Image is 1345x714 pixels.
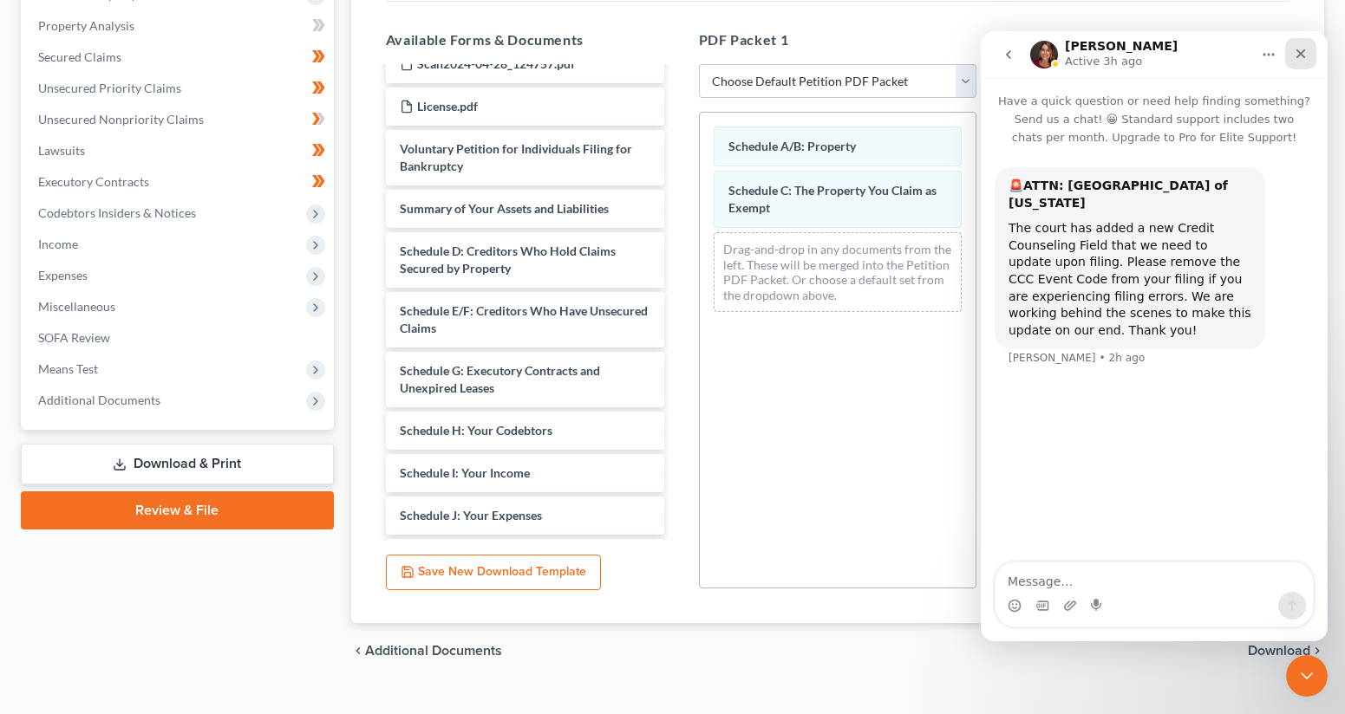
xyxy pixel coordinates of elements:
button: Download chevron_right [1248,644,1324,658]
span: Codebtors Insiders & Notices [38,205,196,220]
span: Means Test [38,361,98,376]
span: Property Analysis [38,18,134,33]
span: Secured Claims [38,49,121,64]
i: chevron_right [1310,644,1324,658]
span: Lawsuits [38,143,85,158]
a: Lawsuits [24,135,334,166]
button: Save New Download Template [386,555,601,591]
span: Schedule J: Your Expenses [400,508,542,523]
span: Schedule H: Your Codebtors [400,423,552,438]
span: Schedule D: Creditors Who Hold Claims Secured by Property [400,243,616,276]
a: Executory Contracts [24,166,334,198]
span: Schedule C: The Property You Claim as Exempt [728,183,937,215]
span: Schedule A/B: Property [728,139,856,153]
i: chevron_left [351,644,365,658]
h5: PDF Packet 1 [699,29,977,50]
span: Expenses [38,268,88,282]
span: Download [1248,644,1310,658]
span: Schedule E/F: Creditors Who Have Unsecured Claims [400,303,648,335]
span: SOFA Review [38,330,110,345]
a: SOFA Review [24,322,334,354]
div: Drag-and-drop in any documents from the left. These will be merged into the Petition PDF Packet. ... [714,232,963,312]
a: Property Analysis [24,10,334,42]
h5: Available Forms & Documents [386,29,664,50]
span: Miscellaneous [38,299,115,314]
a: Download & Print [21,444,334,484]
span: Income [38,237,78,251]
iframe: Intercom live chat [1286,655,1328,697]
span: Voluntary Petition for Individuals Filing for Bankruptcy [400,141,632,173]
a: Unsecured Priority Claims [24,73,334,104]
span: Executory Contracts [38,174,149,189]
span: Schedule G: Executory Contracts and Unexpired Leases [400,363,600,395]
h5: Additional PDF Packets [1011,29,1290,50]
span: Unsecured Nonpriority Claims [38,112,204,127]
span: Additional Documents [365,644,502,658]
span: Additional Documents [38,393,160,407]
a: chevron_left Additional Documents [351,644,502,658]
span: Summary of Your Assets and Liabilities [400,201,609,216]
span: Scan2024-04-28_124757.pdf [417,56,575,71]
a: Secured Claims [24,42,334,73]
span: License.pdf [417,99,478,114]
a: Review & File [21,491,334,529]
a: Unsecured Nonpriority Claims [24,104,334,135]
span: Schedule I: Your Income [400,465,530,480]
iframe: Intercom live chat [981,31,1328,641]
span: Unsecured Priority Claims [38,81,181,95]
